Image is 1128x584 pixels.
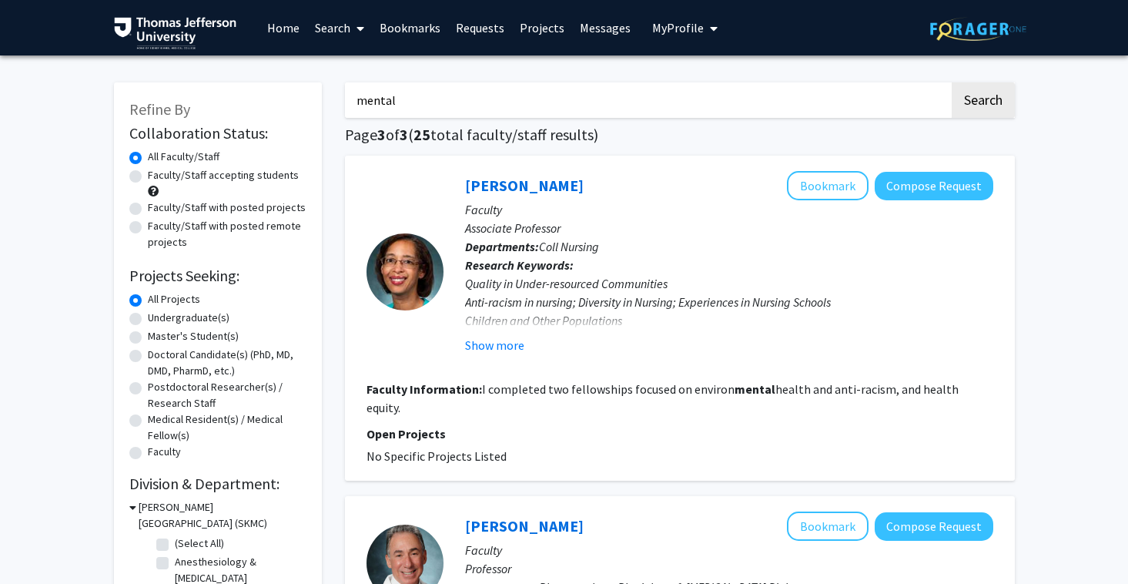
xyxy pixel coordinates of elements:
[148,200,306,216] label: Faculty/Staff with posted projects
[345,126,1015,144] h1: Page of ( total faculty/staff results)
[465,559,993,578] p: Professor
[12,515,65,572] iframe: Chat
[367,448,507,464] span: No Specific Projects Listed
[367,381,959,415] fg-read-more: I completed two fellowships focused on environ health and anti-racism, and health equity.
[148,149,219,165] label: All Faculty/Staff
[930,17,1026,41] img: ForagerOne Logo
[129,99,190,119] span: Refine By
[413,125,430,144] span: 25
[572,1,638,55] a: Messages
[952,82,1015,118] button: Search
[129,267,306,285] h2: Projects Seeking:
[465,336,524,354] button: Show more
[148,310,229,326] label: Undergraduate(s)
[465,176,584,195] a: [PERSON_NAME]
[400,125,408,144] span: 3
[148,347,306,379] label: Doctoral Candidate(s) (PhD, MD, DMD, PharmD, etc.)
[377,125,386,144] span: 3
[465,219,993,237] p: Associate Professor
[875,172,993,200] button: Compose Request to Lisa Whitfield-Harris
[787,512,869,541] button: Add Scott Waldman to Bookmarks
[148,328,239,344] label: Master's Student(s)
[652,20,704,35] span: My Profile
[367,381,482,397] b: Faculty Information:
[372,1,448,55] a: Bookmarks
[259,1,307,55] a: Home
[735,381,775,397] b: mental
[139,499,306,532] h3: [PERSON_NAME][GEOGRAPHIC_DATA] (SKMC)
[465,200,993,219] p: Faculty
[148,444,181,460] label: Faculty
[875,512,993,541] button: Compose Request to Scott Waldman
[114,17,237,49] img: Thomas Jefferson University Logo
[512,1,572,55] a: Projects
[787,171,869,200] button: Add Lisa Whitfield-Harris to Bookmarks
[367,425,993,443] p: Open Projects
[148,167,299,183] label: Faculty/Staff accepting students
[129,475,306,493] h2: Division & Department:
[148,218,306,250] label: Faculty/Staff with posted remote projects
[539,239,599,254] span: Coll Nursing
[448,1,512,55] a: Requests
[465,274,993,404] div: Quality in Under-resourced Communities Anti-racism in nursing; Diversity in Nursing; Experiences ...
[465,516,584,535] a: [PERSON_NAME]
[465,239,539,254] b: Departments:
[148,411,306,444] label: Medical Resident(s) / Medical Fellow(s)
[465,541,993,559] p: Faculty
[129,124,306,143] h2: Collaboration Status:
[148,379,306,411] label: Postdoctoral Researcher(s) / Research Staff
[175,535,224,552] label: (Select All)
[345,82,949,118] input: Search Keywords
[465,257,574,273] b: Research Keywords:
[148,291,200,307] label: All Projects
[307,1,372,55] a: Search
